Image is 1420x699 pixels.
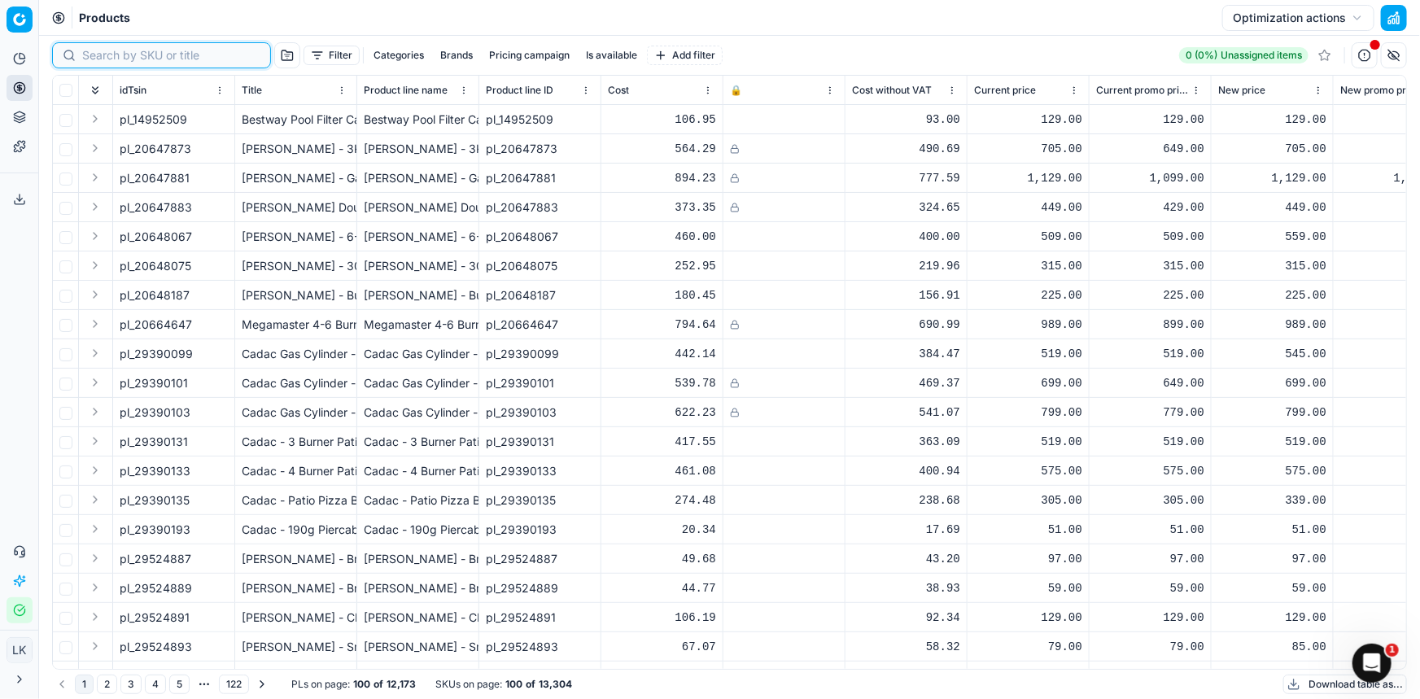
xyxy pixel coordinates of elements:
[1096,492,1204,509] div: 305.00
[85,666,105,685] button: Expand
[608,375,716,391] div: 539.78
[1096,258,1204,274] div: 315.00
[1218,492,1326,509] div: 339.00
[85,607,105,627] button: Expand
[364,580,472,596] div: [PERSON_NAME] - Briquettes - 4kg
[85,138,105,158] button: Expand
[120,551,191,567] span: pl_29524887
[291,678,350,691] span: PLs on page :
[974,258,1082,274] div: 315.00
[364,317,472,333] div: Megamaster 4-6 Burner Patio Gas Braai Cover
[608,84,629,97] span: Cost
[120,258,191,274] span: pl_20648075
[85,81,105,100] button: Expand all
[85,256,105,275] button: Expand
[608,639,716,655] div: 67.07
[7,637,33,663] button: LK
[1218,287,1326,304] div: 225.00
[1096,141,1204,157] div: 649.00
[974,141,1082,157] div: 705.00
[1096,375,1204,391] div: 649.00
[483,46,576,65] button: Pricing campaign
[85,373,105,392] button: Expand
[85,226,105,246] button: Expand
[1218,199,1326,216] div: 449.00
[79,10,130,26] span: Products
[608,229,716,245] div: 460.00
[608,551,716,567] div: 49.68
[120,287,190,304] span: pl_20648187
[974,668,1082,684] div: 119.00
[364,258,472,274] div: [PERSON_NAME] - 30cm Pizza Stone With Lifter & Cutter
[120,84,146,97] span: idTsin
[1096,111,1204,128] div: 129.00
[1179,47,1309,63] a: 0 (0%)Unassigned items
[486,199,594,216] div: pl_20647883
[608,170,716,186] div: 894.23
[852,463,960,479] div: 400.94
[120,141,191,157] span: pl_20647873
[608,317,716,333] div: 794.64
[242,522,350,538] div: Cadac - 190g Piercable Gas Cartridge
[52,675,72,694] button: Go to previous page
[852,258,960,274] div: 219.96
[974,463,1082,479] div: 575.00
[486,580,594,596] div: pl_29524889
[974,229,1082,245] div: 509.00
[852,84,932,97] span: Cost without VAT
[1222,5,1374,31] button: Optimization actions
[364,84,448,97] span: Product line name
[1096,434,1204,450] div: 519.00
[852,317,960,333] div: 690.99
[75,675,94,694] button: 1
[145,675,166,694] button: 4
[505,678,522,691] strong: 100
[579,46,644,65] button: Is available
[1218,84,1265,97] span: New price
[539,678,572,691] strong: 13,304
[1096,639,1204,655] div: 79.00
[608,199,716,216] div: 373.35
[85,636,105,656] button: Expand
[252,675,272,694] button: Go to next page
[242,170,350,186] div: [PERSON_NAME] - Gas Cylinder - 9kg
[730,84,742,97] span: 🔒
[304,46,360,65] button: Filter
[364,668,472,684] div: [PERSON_NAME] - Large Drip Pans - 5 Pack
[1096,522,1204,538] div: 51.00
[7,638,32,662] span: LK
[364,375,472,391] div: Cadac Gas Cylinder - 5kg
[242,346,350,362] div: Cadac Gas Cylinder - 3kg
[608,258,716,274] div: 252.95
[364,404,472,421] div: Cadac Gas Cylinder - 7kg
[120,639,192,655] span: pl_29524893
[974,375,1082,391] div: 699.00
[608,141,716,157] div: 564.29
[1218,522,1326,538] div: 51.00
[1218,141,1326,157] div: 705.00
[374,678,383,691] strong: of
[852,287,960,304] div: 156.91
[852,229,960,245] div: 400.00
[242,258,350,274] div: [PERSON_NAME] - 30cm Pizza Stone With Lifter & Cutter
[242,639,350,655] div: [PERSON_NAME] - Small Drip Pans - 10 Pack
[486,492,594,509] div: pl_29390135
[974,639,1082,655] div: 79.00
[1218,551,1326,567] div: 97.00
[852,199,960,216] div: 324.65
[1218,668,1326,684] div: 119.00
[364,287,472,304] div: [PERSON_NAME] - Bullnose Hose & Regulator Blister Pack
[1218,375,1326,391] div: 699.00
[852,522,960,538] div: 17.69
[486,668,594,684] div: pl_29524899
[242,229,350,245] div: [PERSON_NAME] - 6-Led Flexible Arm Aluminium Magnetic Bbq Grill Light
[486,317,594,333] div: pl_20664647
[608,404,716,421] div: 622.23
[1340,84,1420,97] span: New promo price
[1096,84,1188,97] span: Current promo price
[1218,580,1326,596] div: 59.00
[852,375,960,391] div: 469.37
[364,141,472,157] div: [PERSON_NAME] - 3Kg Gas Cylinder
[242,463,350,479] div: Cadac - 4 Burner Patio Gas Canvas BBQ Cover
[85,197,105,216] button: Expand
